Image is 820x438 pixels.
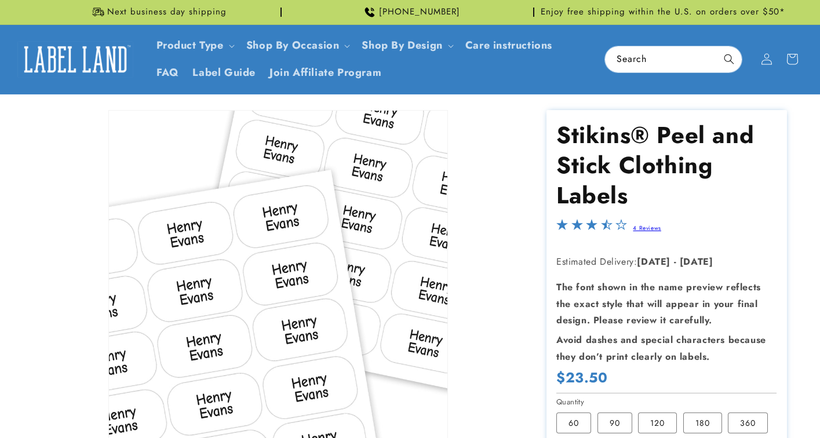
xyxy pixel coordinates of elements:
a: 4 Reviews [633,224,661,232]
span: Join Affiliate Program [269,66,381,79]
a: Shop By Design [362,38,442,53]
a: Care instructions [458,32,559,59]
span: FAQ [156,66,179,79]
strong: - [674,255,677,268]
span: Care instructions [465,39,552,52]
strong: Avoid dashes and special characters because they don’t print clearly on labels. [556,333,766,363]
p: Estimated Delivery: [556,254,777,271]
a: FAQ [150,59,186,86]
label: 60 [556,413,591,433]
a: Join Affiliate Program [263,59,388,86]
strong: The font shown in the name preview reflects the exact style that will appear in your final design... [556,280,761,327]
summary: Shop By Design [355,32,458,59]
span: $23.50 [556,368,608,386]
legend: Quantity [556,396,585,408]
span: Next business day shipping [107,6,227,18]
button: Search [716,46,742,72]
summary: Product Type [150,32,239,59]
a: Label Guide [185,59,263,86]
iframe: Gorgias Floating Chat [577,384,808,426]
h1: Stikins® Peel and Stick Clothing Labels [556,120,777,210]
img: Label Land [17,41,133,77]
span: [PHONE_NUMBER] [379,6,460,18]
summary: Shop By Occasion [239,32,355,59]
span: Enjoy free shipping within the U.S. on orders over $50* [541,6,785,18]
strong: [DATE] [637,255,670,268]
span: Label Guide [192,66,256,79]
a: Product Type [156,38,224,53]
strong: [DATE] [680,255,713,268]
a: Label Land [13,37,138,82]
span: Shop By Occasion [246,39,340,52]
span: 3.5-star overall rating [556,222,627,235]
